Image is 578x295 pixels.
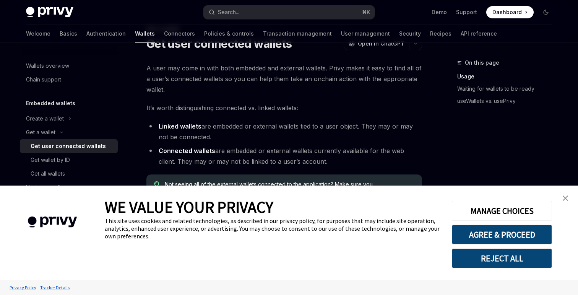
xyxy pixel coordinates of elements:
[26,128,55,137] div: Get a wallet
[20,139,118,153] a: Get user connected wallets
[38,281,71,294] a: Tracker Details
[146,63,422,95] span: A user may come in with both embedded and external wallets. Privy makes it easy to find all of a ...
[26,99,75,108] h5: Embedded wallets
[218,8,239,17] div: Search...
[8,281,38,294] a: Privacy Policy
[146,37,292,51] h1: Get user connected wallets
[203,5,375,19] button: Open search
[430,24,451,43] a: Recipes
[204,24,254,43] a: Policies & controls
[26,7,73,18] img: dark logo
[344,37,409,50] button: Open in ChatGPT
[60,24,77,43] a: Basics
[159,122,201,130] strong: Linked wallets
[399,24,421,43] a: Security
[154,181,159,188] svg: Tip
[457,70,558,83] a: Usage
[20,153,118,167] a: Get wallet by ID
[465,58,499,67] span: On this page
[31,155,70,165] div: Get wallet by ID
[159,147,215,155] strong: Connected wallets
[26,75,61,84] div: Chain support
[461,24,497,43] a: API reference
[105,217,440,240] div: This site uses cookies and related technologies, as described in our privacy policy, for purposes...
[20,181,118,194] a: Update a wallet
[358,40,404,47] span: Open in ChatGPT
[26,24,50,43] a: Welcome
[31,142,106,151] div: Get user connected wallets
[457,95,558,107] a: useWallets vs. usePrivy
[452,201,552,221] button: MANAGE CHOICES
[362,9,370,15] span: ⌘ K
[20,167,118,181] a: Get all wallets
[165,181,414,196] span: Not seeing all of the external wallets connected to the application? Make sure you have any walle...
[26,183,65,192] div: Update a wallet
[456,8,477,16] a: Support
[135,24,155,43] a: Wallets
[341,24,390,43] a: User management
[11,205,93,239] img: company logo
[263,24,332,43] a: Transaction management
[492,8,522,16] span: Dashboard
[20,73,118,86] a: Chain support
[26,114,64,123] div: Create a wallet
[558,191,573,206] a: close banner
[26,61,69,70] div: Wallets overview
[563,196,568,201] img: close banner
[540,6,552,18] button: Toggle dark mode
[146,145,422,167] li: are embedded or external wallets currently available for the web client. They may or may not be l...
[105,197,273,217] span: WE VALUE YOUR PRIVACY
[452,225,552,244] button: AGREE & PROCEED
[432,8,447,16] a: Demo
[146,121,422,142] li: are embedded or external wallets tied to a user object. They may or may not be connected.
[31,169,65,178] div: Get all wallets
[146,103,422,113] span: It’s worth distinguishing connected vs. linked wallets:
[20,112,118,125] button: Toggle Create a wallet section
[457,83,558,95] a: Waiting for wallets to be ready
[164,24,195,43] a: Connectors
[452,248,552,268] button: REJECT ALL
[20,125,118,139] button: Toggle Get a wallet section
[20,59,118,73] a: Wallets overview
[86,24,126,43] a: Authentication
[486,6,534,18] a: Dashboard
